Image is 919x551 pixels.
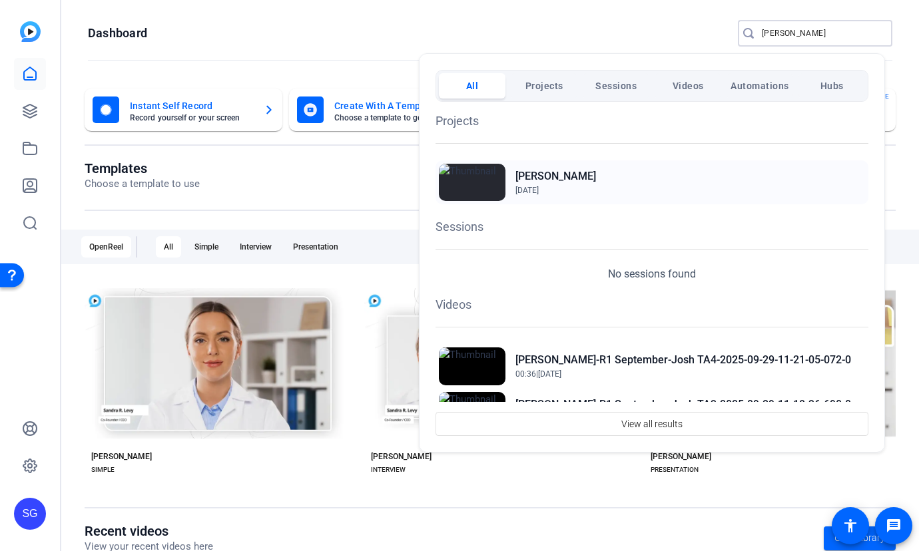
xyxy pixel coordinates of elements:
[538,369,561,379] span: [DATE]
[525,74,563,98] span: Projects
[466,74,479,98] span: All
[515,369,536,379] span: 00:36
[731,74,789,98] span: Automations
[515,168,596,184] h2: [PERSON_NAME]
[621,411,683,437] span: View all results
[536,369,538,379] span: |
[439,392,505,429] img: Thumbnail
[515,352,851,368] h2: [PERSON_NAME]-R1 September-Josh TA4-2025-09-29-11-21-05-072-0
[436,112,868,130] h1: Projects
[515,186,539,195] span: [DATE]
[439,164,505,201] img: Thumbnail
[439,347,505,385] img: Thumbnail
[673,74,704,98] span: Videos
[820,74,844,98] span: Hubs
[595,74,637,98] span: Sessions
[436,295,868,313] h1: Videos
[436,218,868,236] h1: Sessions
[515,397,851,413] h2: [PERSON_NAME]-R1 September-Josh TA3-2025-09-29-11-18-36-690-0
[436,412,868,436] button: View all results
[608,266,696,282] p: No sessions found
